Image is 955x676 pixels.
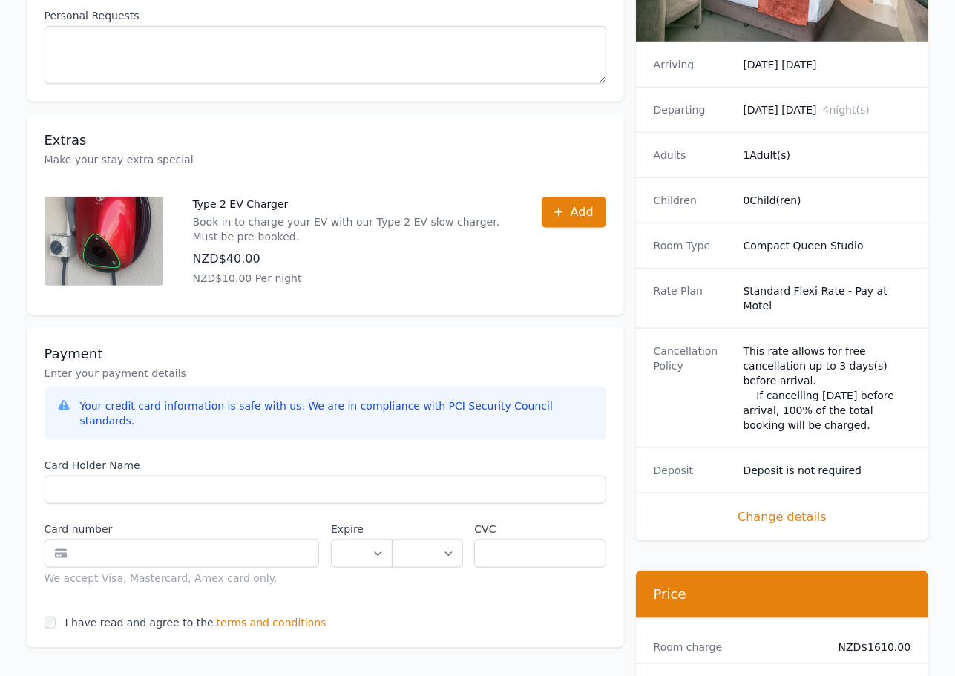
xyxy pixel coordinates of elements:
dt: Deposit [654,463,732,478]
span: 4 night(s) [823,104,870,116]
dd: 1 Adult(s) [744,148,911,163]
dd: Standard Flexi Rate - Pay at Motel [744,283,911,313]
div: This rate allows for free cancellation up to 3 days(s) before arrival. If cancelling [DATE] befor... [744,344,911,433]
p: Make your stay extra special [45,152,606,167]
dt: Arriving [654,57,732,72]
button: Add [542,197,606,228]
label: Card Holder Name [45,458,606,473]
dd: [DATE] [DATE] [744,57,911,72]
dt: Room charge [654,640,821,654]
p: NZD$10.00 Per night [193,271,512,286]
label: Expire [331,522,393,536]
dd: Compact Queen Studio [744,238,911,253]
label: Personal Requests [45,8,606,23]
dd: [DATE] [DATE] [744,102,911,117]
p: Enter your payment details [45,366,606,381]
label: . [393,522,462,536]
dt: Adults [654,148,732,163]
img: Type 2 EV Charger [45,197,163,286]
div: Your credit card information is safe with us. We are in compliance with PCI Security Council stan... [80,398,594,428]
label: Card number [45,522,320,536]
dt: Cancellation Policy [654,344,732,433]
p: Book in to charge your EV with our Type 2 EV slow charger. Must be pre-booked. [193,214,512,244]
dd: 0 Child(ren) [744,193,911,208]
span: terms and conditions [217,615,326,630]
dd: NZD$1610.00 [833,640,911,654]
dd: Deposit is not required [744,463,911,478]
label: I have read and agree to the [65,617,213,629]
p: Type 2 EV Charger [193,197,512,211]
dt: Children [654,193,732,208]
dt: Departing [654,102,732,117]
h3: Price [654,585,911,603]
p: NZD$40.00 [193,250,512,268]
span: Add [571,203,594,221]
label: CVC [474,522,606,536]
span: Change details [654,508,911,526]
h3: Extras [45,131,606,149]
dt: Room Type [654,238,732,253]
dt: Rate Plan [654,283,732,313]
div: We accept Visa, Mastercard, Amex card only. [45,571,320,585]
h3: Payment [45,345,606,363]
